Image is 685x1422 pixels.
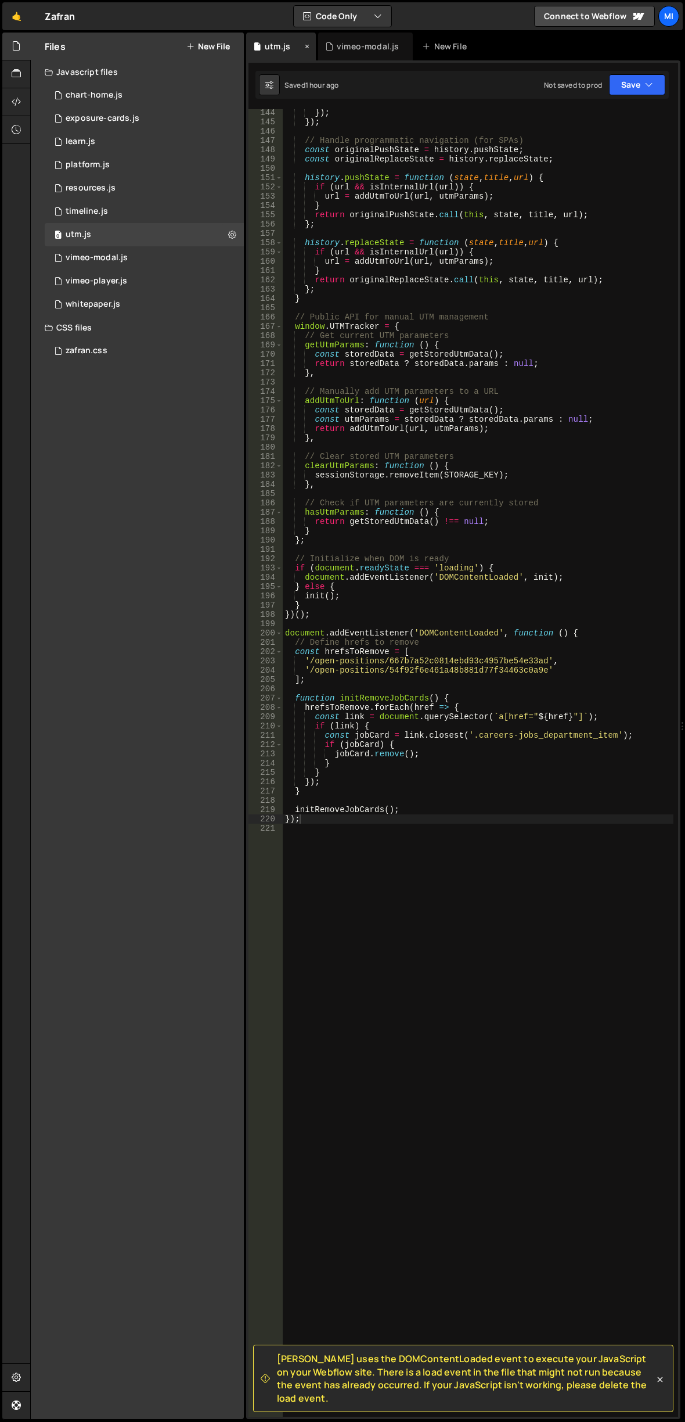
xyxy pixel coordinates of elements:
span: 0 [55,231,62,240]
div: 158 [248,238,283,247]
div: 192 [248,554,283,563]
div: 174 [248,387,283,396]
div: 218 [248,796,283,805]
div: whitepaper.js [66,299,120,310]
div: platform.js [66,160,110,170]
div: 205 [248,675,283,684]
div: 180 [248,443,283,452]
div: 211 [248,731,283,740]
div: 172 [248,368,283,378]
div: Javascript files [31,60,244,84]
div: vimeo-player.js [66,276,127,286]
div: chart-home.js [66,90,122,100]
div: resources.js [66,183,116,193]
div: 15065/43858.js [45,153,244,177]
div: 171 [248,359,283,368]
div: 15065/40153.js [45,246,244,270]
div: 1 hour ago [305,80,339,90]
div: 187 [248,508,283,517]
h2: Files [45,40,66,53]
div: 191 [248,545,283,554]
div: 198 [248,610,283,619]
div: 207 [248,694,283,703]
div: 220 [248,814,283,824]
div: 189 [248,526,283,536]
div: 147 [248,136,283,145]
button: Save [609,74,665,95]
span: [PERSON_NAME] uses the DOMContentLoaded event to execute your JavaScript on your Webflow site. Th... [277,1352,654,1405]
div: Zafran [45,9,75,23]
div: 186 [248,498,283,508]
div: Not saved to prod [544,80,602,90]
div: New File [422,41,471,52]
div: 15065/44383.js [45,130,244,153]
div: 165 [248,303,283,313]
div: 163 [248,285,283,294]
div: 212 [248,740,283,749]
div: vimeo-modal.js [66,253,128,263]
div: Saved [284,80,338,90]
div: 146 [248,127,283,136]
div: 183 [248,471,283,480]
button: Code Only [294,6,391,27]
div: 15065/39361.js [45,177,244,200]
div: 188 [248,517,283,526]
div: 173 [248,378,283,387]
a: Mi [658,6,679,27]
div: 178 [248,424,283,433]
div: 185 [248,489,283,498]
div: 179 [248,433,283,443]
div: 155 [248,210,283,220]
div: 160 [248,257,283,266]
div: 161 [248,266,283,275]
div: 182 [248,461,283,471]
div: 176 [248,405,283,415]
div: vimeo-modal.js [337,41,399,52]
div: 153 [248,192,283,201]
div: 196 [248,591,283,601]
div: 148 [248,145,283,155]
div: 206 [248,684,283,694]
div: 181 [248,452,283,461]
div: 177 [248,415,283,424]
div: 213 [248,749,283,759]
div: 221 [248,824,283,833]
div: 15065/40618.js [45,200,244,223]
div: 15065/42702.js [45,223,244,246]
div: 169 [248,340,283,350]
div: 151 [248,173,283,182]
div: 202 [248,647,283,656]
div: 15065/40173.js [45,107,244,130]
div: 156 [248,220,283,229]
div: 219 [248,805,283,814]
div: 149 [248,155,283,164]
div: timeline.js [66,206,108,217]
div: 208 [248,703,283,712]
div: 170 [248,350,283,359]
div: 168 [248,331,283,340]
div: 217 [248,787,283,796]
div: 194 [248,573,283,582]
div: zafran.css [66,346,107,356]
div: 150 [248,164,283,173]
div: 209 [248,712,283,721]
div: 167 [248,322,283,331]
div: 15065/40248.js [45,270,244,293]
div: utm.js [66,229,91,240]
div: 164 [248,294,283,303]
div: 214 [248,759,283,768]
div: 216 [248,777,283,787]
div: 15065/44720.css [45,339,244,362]
div: 15065/40620.js [45,293,244,316]
div: 199 [248,619,283,629]
div: 200 [248,629,283,638]
a: Connect to Webflow [534,6,655,27]
div: 190 [248,536,283,545]
div: utm.js [265,41,290,52]
div: 215 [248,768,283,777]
div: 204 [248,666,283,675]
div: 152 [248,182,283,192]
a: 🤙 [2,2,31,30]
button: New File [186,42,230,51]
div: 197 [248,601,283,610]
